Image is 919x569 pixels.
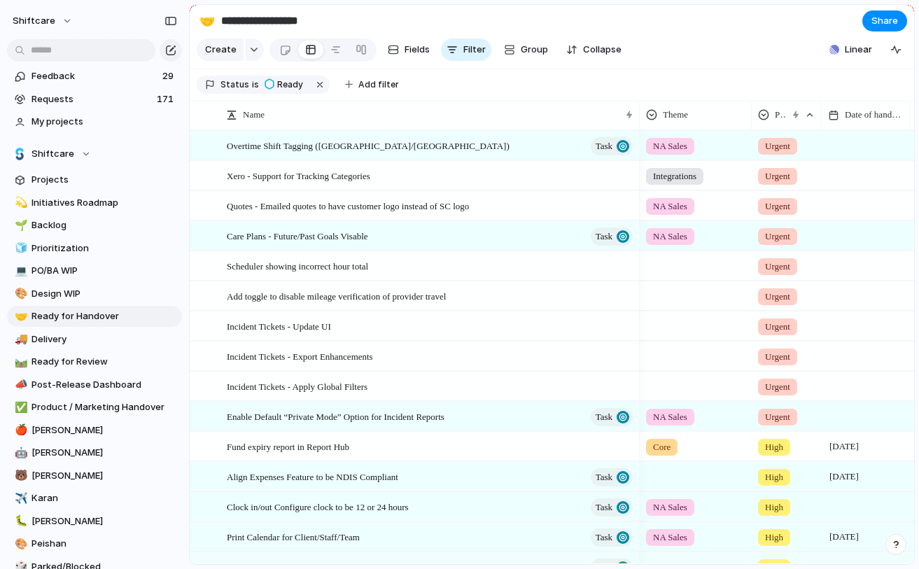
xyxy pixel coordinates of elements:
div: 🎨 [15,286,24,302]
span: High [765,440,783,454]
span: Overtime Shift Tagging ([GEOGRAPHIC_DATA]/[GEOGRAPHIC_DATA]) [227,137,510,153]
button: Share [862,10,907,31]
a: ✅Product / Marketing Handover [7,397,182,418]
span: [DATE] [826,438,862,455]
span: Peishan [31,537,177,551]
span: Task [596,227,612,246]
button: Collapse [561,38,627,61]
a: 💫Initiatives Roadmap [7,192,182,213]
span: Delivery [31,332,177,346]
span: Urgent [765,199,790,213]
span: Core [653,440,671,454]
span: Clock in/out Configure clock to be 12 or 24 hours [227,498,409,514]
div: 🛤️Ready for Review [7,351,182,372]
span: Priority [775,108,787,122]
button: is [249,77,262,92]
a: 🐻[PERSON_NAME] [7,465,182,486]
div: 🤖[PERSON_NAME] [7,442,182,463]
span: Enable Default “Private Mode” Option for Incident Reports [227,408,444,424]
a: 🎨Design WIP [7,283,182,304]
a: ✈️Karan [7,488,182,509]
span: Design WIP [31,287,177,301]
span: Ready [277,78,303,91]
button: 🚚 [13,332,27,346]
span: Incident Tickets - Export Enhancements [227,348,373,364]
button: shiftcare [6,10,80,32]
span: [DATE] [826,468,862,485]
div: 🎨Peishan [7,533,182,554]
div: 📣Post-Release Dashboard [7,374,182,395]
span: Karan [31,491,177,505]
button: 🛤️ [13,355,27,369]
span: Align Expenses Feature to be NDIS Compliant [227,468,398,484]
button: Task [591,468,633,486]
div: 🎨 [15,536,24,552]
button: 🌱 [13,218,27,232]
div: 🤝 [199,11,215,30]
a: Projects [7,169,182,190]
span: Urgent [765,320,790,334]
button: 🧊 [13,241,27,255]
a: Feedback29 [7,66,182,87]
span: Urgent [765,139,790,153]
span: Print Calendar for Client/Staff/Team [227,528,360,545]
span: Projects [31,173,177,187]
a: Requests171 [7,89,182,110]
span: Theme [663,108,688,122]
button: Task [591,137,633,155]
span: Urgent [765,410,790,424]
span: Feedback [31,69,158,83]
span: NA Sales [653,500,687,514]
span: Date of handover [845,108,903,122]
button: 📣 [13,378,27,392]
span: Ready for Handover [31,309,177,323]
button: 💻 [13,264,27,278]
span: PO/BA WIP [31,264,177,278]
span: Collapse [583,43,622,57]
div: 🌱 [15,218,24,234]
span: NA Sales [653,230,687,244]
a: 🤝Ready for Handover [7,306,182,327]
div: 🐻 [15,468,24,484]
div: 🧊Prioritization [7,238,182,259]
span: Post-Release Dashboard [31,378,177,392]
span: Ready for Review [31,355,177,369]
span: Urgent [765,230,790,244]
span: Urgent [765,169,790,183]
div: 🤝 [15,309,24,325]
span: My projects [31,115,177,129]
button: Task [591,408,633,426]
button: 🤖 [13,446,27,460]
span: Urgent [765,380,790,394]
span: Integrations [653,169,696,183]
span: Initiatives Roadmap [31,196,177,210]
span: High [765,500,783,514]
span: High [765,470,783,484]
span: Shiftcare [31,147,74,161]
a: 🚚Delivery [7,329,182,350]
button: Filter [441,38,491,61]
span: Task [596,136,612,156]
button: Linear [824,39,878,60]
button: 🤝 [196,10,218,32]
span: Fields [405,43,430,57]
div: ✈️ [15,491,24,507]
span: [PERSON_NAME] [31,469,177,483]
div: 🚚 [15,331,24,347]
span: [DATE] [826,528,862,545]
span: is [252,78,259,91]
button: Fields [382,38,435,61]
div: 🍎 [15,422,24,438]
button: Task [591,498,633,517]
span: Add toggle to disable mileage verification of provider travel [227,288,446,304]
div: 💫 [15,195,24,211]
span: Group [521,43,548,57]
span: Urgent [765,290,790,304]
span: Task [596,528,612,547]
